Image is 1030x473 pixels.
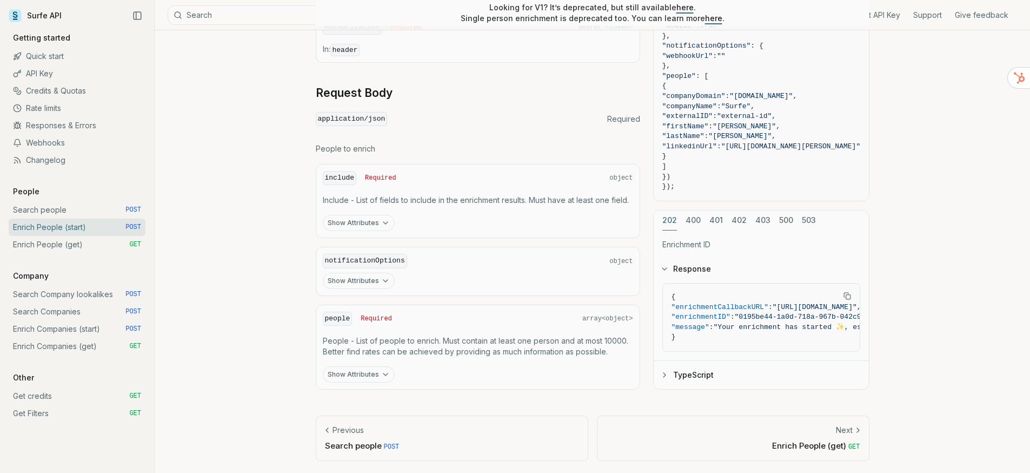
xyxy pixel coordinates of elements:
span: "" [717,52,726,60]
span: POST [384,443,400,451]
p: Include - List of fields to include in the enrichment results. Must have at least one field. [323,195,633,206]
p: Other [9,372,38,383]
a: Search Company lookalikes POST [9,286,145,303]
span: "[DOMAIN_NAME]" [729,92,793,100]
span: : [717,142,721,150]
span: "linkedinUrl" [662,142,717,150]
span: : [713,113,717,121]
code: notificationOptions [323,254,407,268]
span: "0195be44-1a0d-718a-967b-042c9d17ffd7" [735,313,895,321]
p: People - List of people to enrich. Must contain at least one person and at most 10000. Better fin... [323,336,633,357]
button: 401 [709,211,723,231]
a: Search people POST [9,201,145,219]
span: "[PERSON_NAME]" [708,133,772,141]
span: object [609,174,633,182]
span: "Surfe" [721,102,751,110]
a: Get credits GET [9,387,145,405]
a: Quick start [9,48,145,65]
a: here [705,14,722,23]
span: }, [662,32,671,40]
span: : [730,313,735,321]
span: : [ [696,72,708,80]
span: GET [129,240,141,249]
span: "enrichmentID" [672,313,730,321]
p: People [9,186,44,197]
span: array<object> [582,314,633,323]
p: People to enrich [316,143,640,154]
span: GET [848,443,860,451]
a: Get Filters GET [9,405,145,422]
a: Enrich People (get) GET [9,236,145,253]
span: "[URL][DOMAIN_NAME][PERSON_NAME]" [721,142,860,150]
a: NextEnrich People (get) GET [597,416,869,461]
span: : [708,122,713,130]
button: 403 [755,211,770,231]
a: API Key [9,65,145,82]
div: Response [654,284,869,361]
span: : [726,92,730,100]
span: GET [129,342,141,351]
span: "Your enrichment has started ✨, estimated time: 2 seconds." [714,323,967,331]
button: 503 [802,211,816,231]
p: Enrichment ID [662,239,860,250]
a: Webhooks [9,134,145,152]
a: Surfe API [9,8,62,24]
span: GET [129,409,141,418]
button: 500 [779,211,793,231]
a: here [676,3,694,12]
span: , [776,122,780,130]
button: 202 [662,211,677,231]
span: : [713,52,717,60]
a: Search Companies POST [9,303,145,320]
a: PreviousSearch people POST [316,416,588,461]
code: people [323,312,353,326]
button: Show Attributes [323,273,395,289]
span: POST [125,325,141,333]
code: header [330,44,360,56]
button: Collapse Sidebar [129,8,145,24]
a: Responses & Errors [9,117,145,134]
button: Copy Text [839,288,855,305]
span: }, [662,62,671,70]
a: Give feedback [955,10,1008,21]
button: Show Attributes [323,366,395,383]
span: "lastName" [662,133,705,141]
a: Rate limits [9,100,145,117]
p: Next [836,425,853,436]
a: Changelog [9,152,145,169]
a: Request Body [316,86,393,101]
a: Credits & Quotas [9,82,145,100]
span: , [772,113,776,121]
span: { [662,82,667,90]
span: "notificationOptions" [662,42,751,50]
span: { [672,293,676,301]
span: "externalID" [662,113,713,121]
a: Enrich People (start) POST [9,219,145,236]
span: : [709,323,714,331]
span: } [662,153,667,161]
span: "message" [672,323,709,331]
span: "firstName" [662,122,709,130]
button: Show Attributes [323,215,395,231]
span: Required [361,314,392,323]
p: Search people [325,440,579,451]
span: POST [125,307,141,316]
span: "people" [662,72,696,80]
span: : { [750,42,763,50]
span: "companyName" [662,102,717,110]
span: "[PERSON_NAME]" [713,122,776,130]
button: Response [654,255,869,284]
span: object [609,257,633,266]
a: Support [913,10,942,21]
span: "companyDomain" [662,92,726,100]
span: Required [365,174,396,182]
span: POST [125,290,141,299]
button: TypeScript [654,361,869,389]
span: , [857,303,861,311]
span: }); [662,182,675,190]
span: POST [125,206,141,214]
p: Looking for V1? It’s deprecated, but still available . Single person enrichment is deprecated too... [461,2,725,24]
span: ] [662,162,667,170]
p: Enrich People (get) [606,440,860,451]
span: : [717,102,721,110]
